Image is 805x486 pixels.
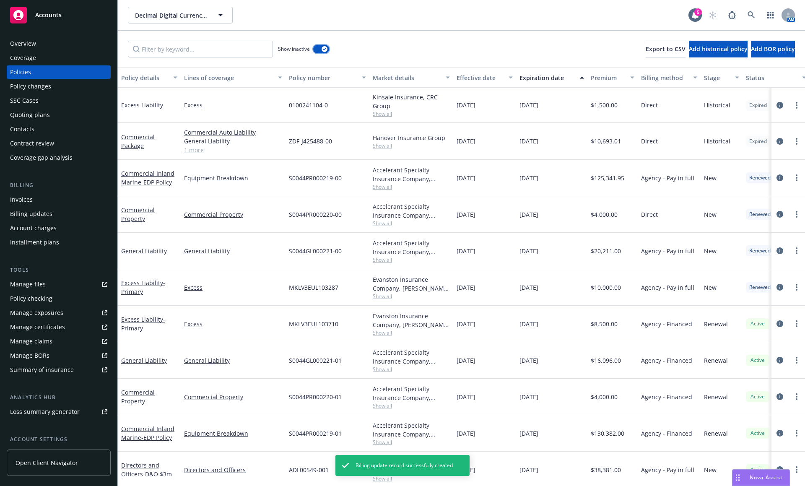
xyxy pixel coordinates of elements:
[641,429,692,438] span: Agency - Financed
[184,392,282,401] a: Commercial Property
[591,392,618,401] span: $4,000.00
[704,283,717,292] span: New
[749,466,766,473] span: Active
[519,356,538,365] span: [DATE]
[519,73,575,82] div: Expiration date
[373,110,450,117] span: Show all
[10,80,51,93] div: Policy changes
[7,349,111,362] a: Manage BORs
[121,356,167,364] a: General Liability
[121,279,165,296] span: - Primary
[751,45,795,53] span: Add BOR policy
[184,247,282,255] a: General Liability
[184,210,282,219] a: Commercial Property
[641,73,688,82] div: Billing method
[7,151,111,164] a: Coverage gap analysis
[704,101,730,109] span: Historical
[7,405,111,418] a: Loss summary generator
[184,137,282,146] a: General Liability
[749,356,766,364] span: Active
[591,465,621,474] span: $38,381.00
[7,306,111,320] span: Manage exposures
[704,465,717,474] span: New
[373,329,450,336] span: Show all
[457,210,475,219] span: [DATE]
[7,94,111,107] a: SSC Cases
[289,465,329,474] span: ADL00549-001
[519,392,538,401] span: [DATE]
[135,11,208,20] span: Decimal Digital Currency, LLC
[121,206,155,223] a: Commercial Property
[591,73,625,82] div: Premium
[704,174,717,182] span: New
[641,210,658,219] span: Direct
[704,137,730,146] span: Historical
[373,293,450,300] span: Show all
[7,51,111,65] a: Coverage
[289,210,342,219] span: S0044PR000220-00
[121,169,174,186] a: Commercial Inland Marine
[10,108,50,122] div: Quoting plans
[749,101,767,109] span: Expired
[591,137,621,146] span: $10,693.01
[457,73,504,82] div: Effective date
[750,474,783,481] span: Nova Assist
[10,320,65,334] div: Manage certificates
[775,428,785,438] a: circleInformation
[704,320,728,328] span: Renewal
[10,65,31,79] div: Policies
[373,402,450,409] span: Show all
[10,349,49,362] div: Manage BORs
[641,174,694,182] span: Agency - Pay in full
[10,292,52,305] div: Policy checking
[519,429,538,438] span: [DATE]
[792,136,802,146] a: more
[7,3,111,27] a: Accounts
[746,73,797,82] div: Status
[7,363,111,377] a: Summary of insurance
[373,439,450,446] span: Show all
[278,45,310,52] span: Show inactive
[7,292,111,305] a: Policy checking
[7,435,111,444] div: Account settings
[7,122,111,136] a: Contacts
[10,37,36,50] div: Overview
[701,68,743,88] button: Stage
[7,65,111,79] a: Policies
[457,247,475,255] span: [DATE]
[373,312,450,329] div: Evanston Insurance Company, [PERSON_NAME] Insurance, RT Specialty Insurance Services, LLC (RSG Sp...
[519,137,538,146] span: [DATE]
[184,101,282,109] a: Excess
[638,68,701,88] button: Billing method
[641,283,694,292] span: Agency - Pay in full
[7,108,111,122] a: Quoting plans
[775,100,785,110] a: circleInformation
[641,247,694,255] span: Agency - Pay in full
[128,41,273,57] input: Filter by keyword...
[591,210,618,219] span: $4,000.00
[10,151,73,164] div: Coverage gap analysis
[7,137,111,150] a: Contract review
[641,465,694,474] span: Agency - Pay in full
[457,429,475,438] span: [DATE]
[289,247,342,255] span: S0044GL000221-00
[641,137,658,146] span: Direct
[7,278,111,291] a: Manage files
[289,137,332,146] span: ZDF-J425488-00
[591,429,624,438] span: $130,382.00
[694,8,702,16] div: 5
[724,7,740,23] a: Report a Bug
[289,320,338,328] span: MKLV3EUL103710
[7,266,111,274] div: Tools
[749,247,771,255] span: Renewed
[184,429,282,438] a: Equipment Breakdown
[121,315,165,332] span: - Primary
[704,356,728,365] span: Renewal
[356,462,453,469] span: Billing update record successfully created
[184,146,282,154] a: 1 more
[516,68,587,88] button: Expiration date
[10,221,57,235] div: Account charges
[775,246,785,256] a: circleInformation
[10,335,52,348] div: Manage claims
[121,279,165,296] a: Excess Liability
